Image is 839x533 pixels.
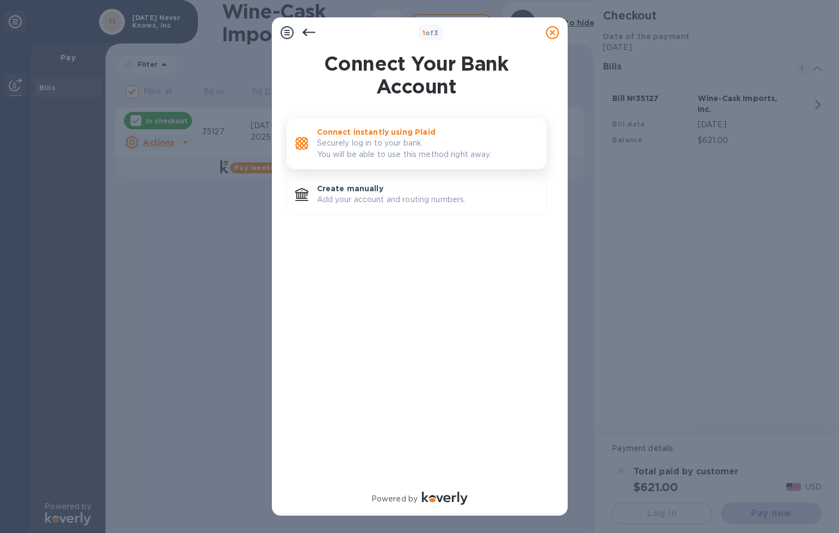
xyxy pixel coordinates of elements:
[317,183,538,194] p: Create manually
[282,52,551,98] h1: Connect Your Bank Account
[422,29,439,37] b: of 3
[317,127,538,137] p: Connect instantly using Plaid
[317,137,538,160] p: Securely log in to your bank. You will be able to use this method right away.
[317,194,538,205] p: Add your account and routing numbers.
[422,492,468,505] img: Logo
[371,493,418,505] p: Powered by
[422,29,425,37] span: 1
